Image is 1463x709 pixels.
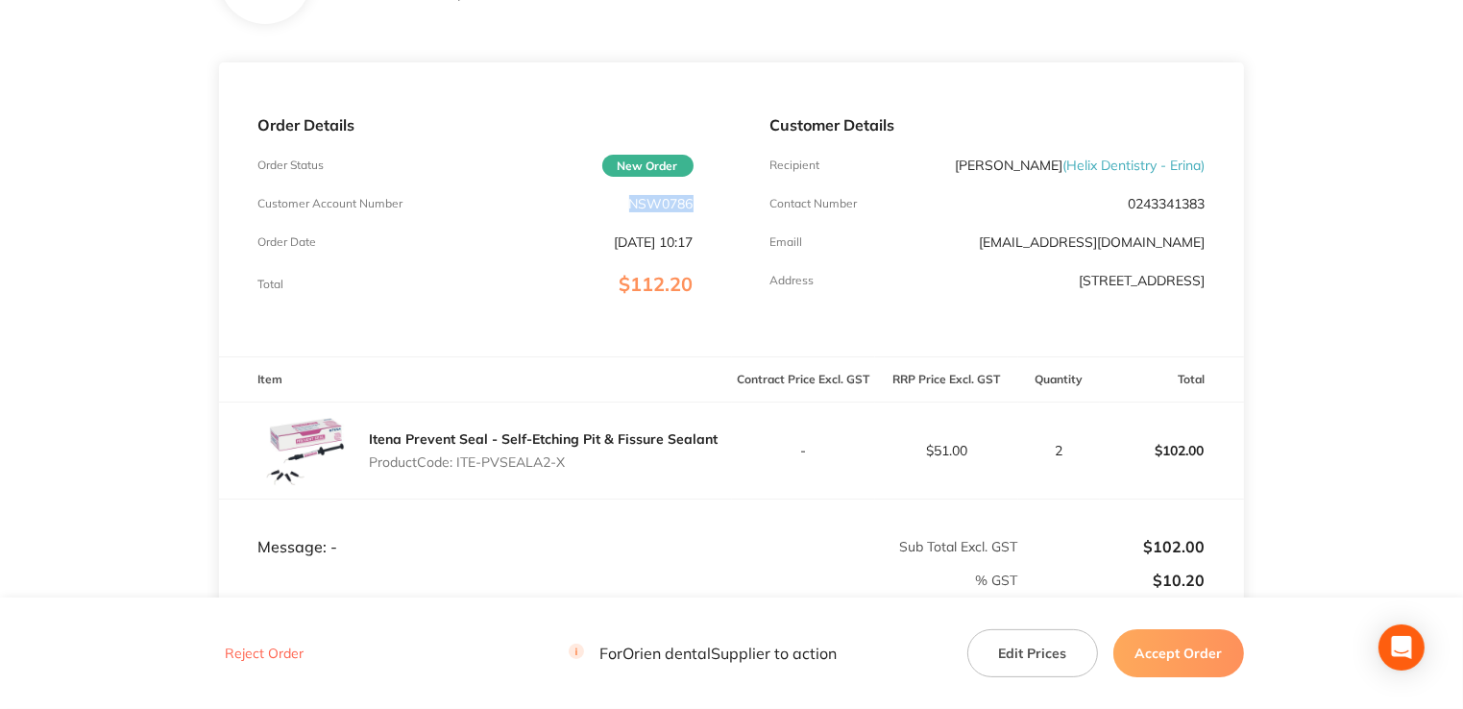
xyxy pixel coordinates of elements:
p: [DATE] 10:17 [615,234,694,250]
p: Customer Details [770,116,1206,134]
p: Address [770,274,815,287]
p: $102.00 [1019,538,1206,555]
p: $10.20 [1019,572,1206,589]
p: Total [257,278,283,291]
p: Sub Total Excl. GST [733,539,1018,554]
th: Quantity [1018,357,1100,403]
p: [PERSON_NAME] [956,158,1206,173]
span: $112.20 [620,272,694,296]
div: Open Intercom Messenger [1378,624,1425,671]
img: aTgycDIzdQ [257,403,354,499]
p: [STREET_ADDRESS] [1080,273,1206,288]
p: - [733,443,874,458]
th: Contract Price Excl. GST [732,357,875,403]
p: NSW0786 [629,196,694,211]
th: Total [1100,357,1243,403]
p: % GST [220,573,1017,588]
p: Order Status [257,159,324,172]
th: Item [219,357,731,403]
p: 0243341383 [1129,196,1206,211]
p: $51.00 [876,443,1017,458]
a: Itena Prevent Seal - Self-Etching Pit & Fissure Sealant [369,430,718,448]
p: 2 [1019,443,1099,458]
span: ( Helix Dentistry - Erina ) [1063,157,1206,174]
p: Contact Number [770,197,858,210]
button: Reject Order [219,646,309,663]
p: For Orien dental Supplier to action [569,645,837,663]
p: Recipient [770,159,820,172]
span: New Order [602,155,694,177]
button: Accept Order [1113,629,1244,677]
p: Customer Account Number [257,197,402,210]
a: [EMAIL_ADDRESS][DOMAIN_NAME] [980,233,1206,251]
p: Order Date [257,235,316,249]
p: Emaill [770,235,803,249]
th: RRP Price Excl. GST [875,357,1018,403]
button: Edit Prices [967,629,1098,677]
td: Message: - [219,499,731,556]
p: Order Details [257,116,693,134]
p: Product Code: ITE-PVSEALA2-X [369,454,718,470]
p: $102.00 [1101,428,1242,474]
